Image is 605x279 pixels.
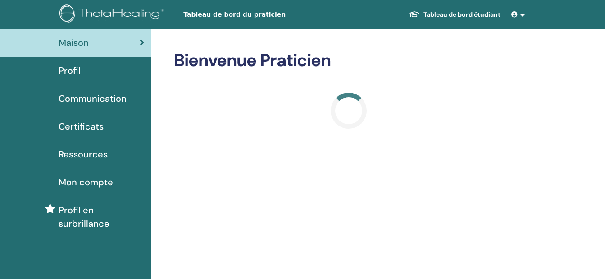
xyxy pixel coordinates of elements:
[174,50,524,71] h2: Bienvenue Praticien
[409,10,420,18] img: graduation-cap-white.svg
[59,148,108,161] span: Ressources
[59,64,81,77] span: Profil
[59,175,113,189] span: Mon compte
[183,10,318,19] span: Tableau de bord du praticien
[59,203,144,230] span: Profil en surbrillance
[402,6,508,23] a: Tableau de bord étudiant
[59,120,104,133] span: Certificats
[59,4,167,25] img: logo.png
[59,36,89,49] span: Maison
[59,92,127,105] span: Communication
